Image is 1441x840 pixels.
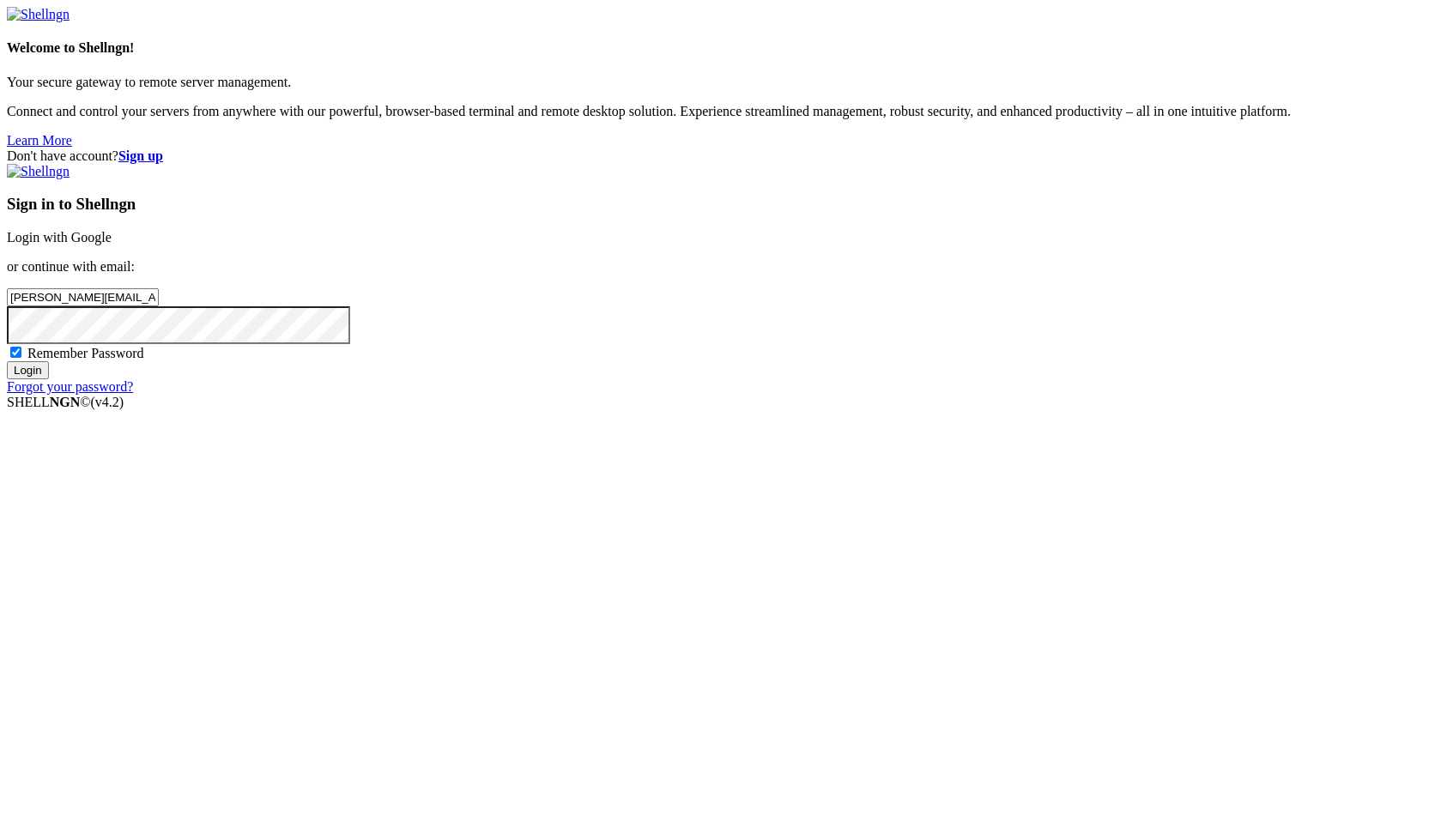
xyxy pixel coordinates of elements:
a: Learn More [7,133,72,148]
span: 4.2.0 [91,395,124,409]
input: Remember Password [10,347,21,358]
a: Forgot your password? [7,379,133,394]
p: Connect and control your servers from anywhere with our powerful, browser-based terminal and remo... [7,104,1434,119]
a: Sign up [118,148,163,163]
h4: Welcome to Shellngn! [7,40,1434,56]
a: Login with Google [7,230,112,245]
h3: Sign in to Shellngn [7,195,1434,214]
p: Your secure gateway to remote server management. [7,75,1434,90]
input: Email address [7,288,159,306]
b: NGN [50,395,81,409]
p: or continue with email: [7,259,1434,275]
div: Don't have account? [7,148,1434,164]
img: Shellngn [7,7,70,22]
span: Remember Password [27,346,144,360]
input: Login [7,361,49,379]
span: SHELL © [7,395,124,409]
img: Shellngn [7,164,70,179]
